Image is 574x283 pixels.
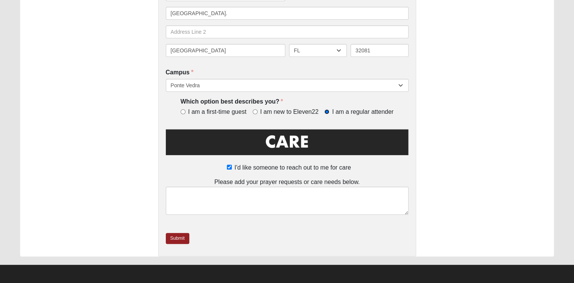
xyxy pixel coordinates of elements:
[181,97,283,106] label: Which option best describes you?
[166,7,409,20] input: Address Line 1
[234,164,351,171] span: I'd like someone to reach out to me for care
[166,233,189,244] a: Submit
[332,108,393,116] span: I am a regular attender
[166,25,409,38] input: Address Line 2
[181,109,186,114] input: I am a first-time guest
[253,109,258,114] input: I am new to Eleven22
[166,44,285,57] input: City
[260,108,319,116] span: I am new to Eleven22
[188,108,247,116] span: I am a first-time guest
[227,165,232,170] input: I'd like someone to reach out to me for care
[166,127,409,162] img: Care.png
[324,109,329,114] input: I am a regular attender
[166,68,193,77] label: Campus
[166,178,409,215] div: Please add your prayer requests or care needs below.
[351,44,409,57] input: Zip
